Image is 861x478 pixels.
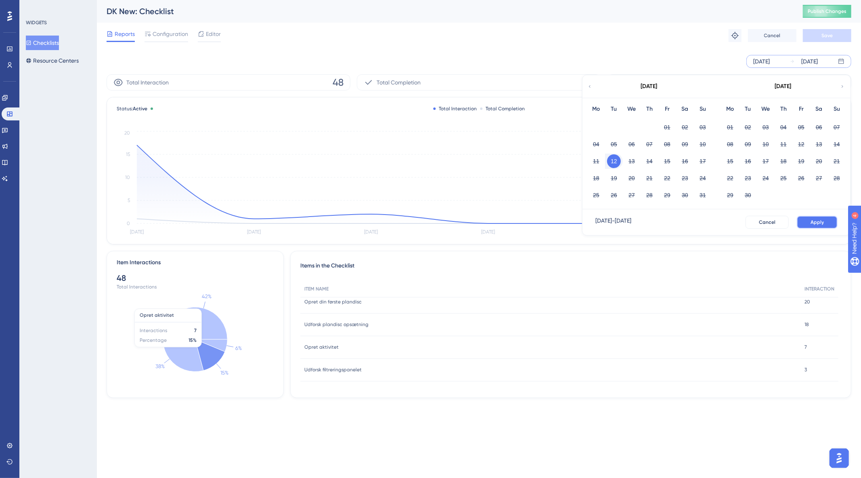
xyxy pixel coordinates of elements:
[739,104,757,114] div: Tu
[759,219,775,225] span: Cancel
[804,321,809,328] span: 18
[660,120,674,134] button: 01
[26,36,59,50] button: Checklists
[810,104,828,114] div: Sa
[130,230,144,235] tspan: [DATE]
[607,171,621,185] button: 19
[124,130,130,136] tspan: 20
[304,321,369,328] span: Udforsk plandisc opsætning
[694,104,712,114] div: Su
[821,32,833,39] span: Save
[723,154,737,168] button: 15
[696,188,710,202] button: 31
[803,5,851,18] button: Publish Changes
[723,120,737,134] button: 01
[126,78,169,87] span: Total Interaction
[830,120,844,134] button: 07
[828,104,846,114] div: Su
[117,272,274,284] div: 48
[812,154,826,168] button: 20
[304,344,339,350] span: Opret aktivitet
[641,82,658,91] div: [DATE]
[625,171,639,185] button: 20
[605,104,623,114] div: Tu
[364,230,378,235] tspan: [DATE]
[643,154,656,168] button: 14
[660,188,674,202] button: 29
[678,120,692,134] button: 02
[595,216,631,229] div: [DATE] - [DATE]
[777,154,790,168] button: 18
[126,152,130,157] tspan: 15
[678,188,692,202] button: 30
[678,154,692,168] button: 16
[678,171,692,185] button: 23
[804,366,807,373] span: 3
[753,57,770,66] div: [DATE]
[759,137,773,151] button: 10
[155,364,165,370] text: 38%
[643,188,656,202] button: 28
[107,6,783,17] div: DK New: Checklist
[623,104,641,114] div: We
[741,171,755,185] button: 23
[304,299,362,305] span: Opret din første plandisc
[589,188,603,202] button: 25
[660,137,674,151] button: 08
[804,286,834,292] span: INTERACTION
[304,286,329,292] span: ITEM NAME
[625,188,639,202] button: 27
[794,154,808,168] button: 19
[777,171,790,185] button: 25
[300,261,354,274] span: Items in the Checklist
[723,171,737,185] button: 22
[333,76,344,89] span: 48
[607,154,621,168] button: 12
[676,104,694,114] div: Sa
[804,299,810,305] span: 20
[830,171,844,185] button: 28
[723,137,737,151] button: 08
[117,105,147,112] span: Status:
[757,104,775,114] div: We
[607,137,621,151] button: 05
[304,366,362,373] span: Udforsk filtreringspanelet
[830,154,844,168] button: 21
[741,154,755,168] button: 16
[128,198,130,203] tspan: 5
[777,137,790,151] button: 11
[56,4,58,11] div: 4
[812,120,826,134] button: 06
[775,82,792,91] div: [DATE]
[133,106,147,112] span: Active
[125,175,130,180] tspan: 10
[236,345,242,351] text: 6%
[808,8,846,15] span: Publish Changes
[153,29,188,39] span: Configuration
[723,188,737,202] button: 29
[658,104,676,114] div: Fr
[812,171,826,185] button: 27
[481,230,495,235] tspan: [DATE]
[696,154,710,168] button: 17
[117,258,161,267] div: Item Interactions
[759,154,773,168] button: 17
[377,78,421,87] span: Total Completion
[433,105,477,112] div: Total Interaction
[625,154,639,168] button: 13
[696,171,710,185] button: 24
[721,104,739,114] div: Mo
[625,137,639,151] button: 06
[830,137,844,151] button: 14
[827,446,851,470] iframe: UserGuiding AI Assistant Launcher
[589,171,603,185] button: 18
[764,32,781,39] span: Cancel
[480,105,525,112] div: Total Completion
[775,104,792,114] div: Th
[641,104,658,114] div: Th
[801,57,818,66] div: [DATE]
[206,29,221,39] span: Editor
[811,219,824,225] span: Apply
